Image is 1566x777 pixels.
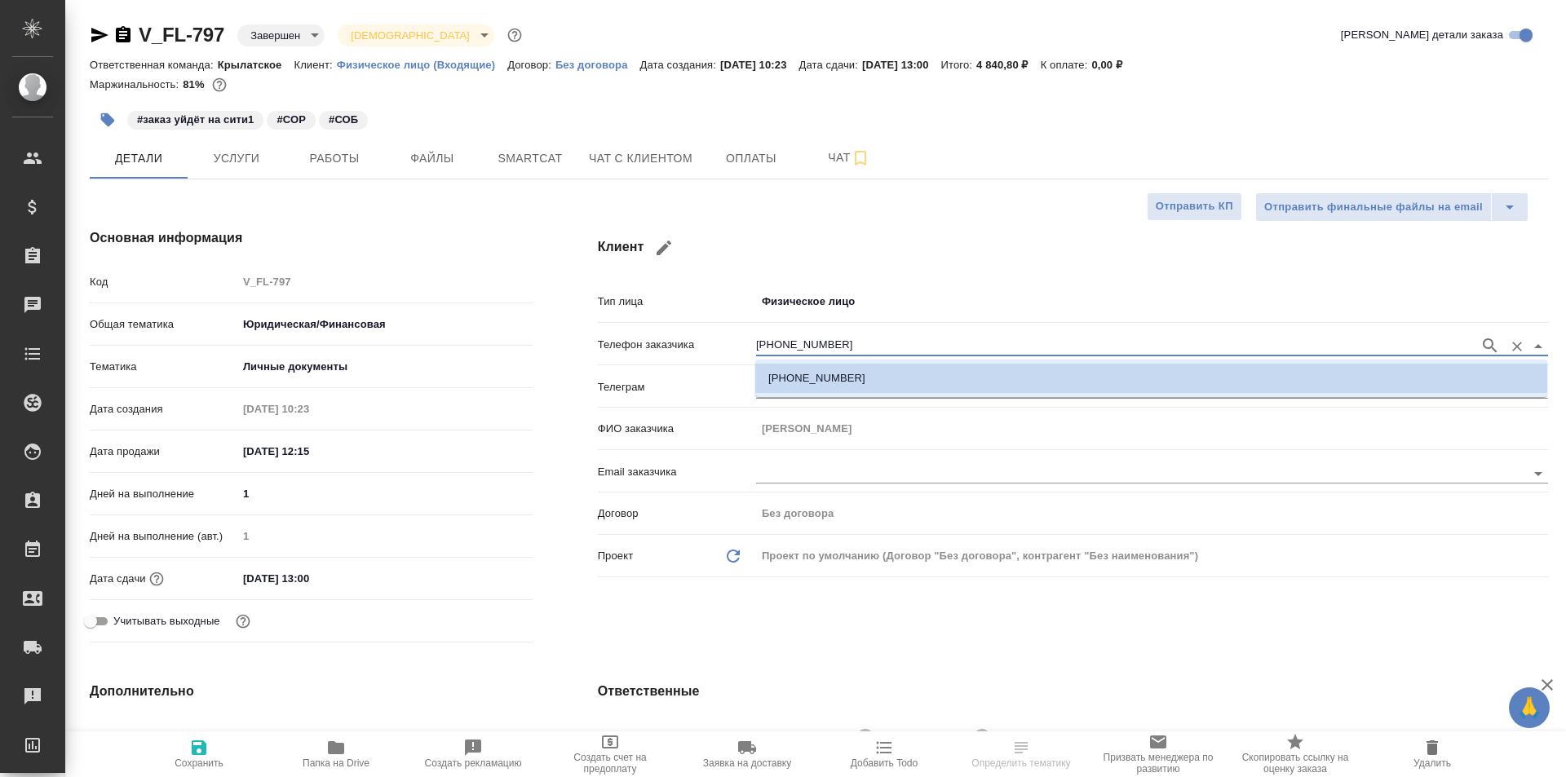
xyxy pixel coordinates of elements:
[126,112,265,126] span: заказ уйдёт на сити1
[761,726,878,746] div: [PERSON_NAME]
[237,524,533,548] input: Пустое поле
[971,757,1070,769] span: Определить тематику
[237,439,380,463] input: ✎ Введи что-нибудь
[237,24,325,46] div: Завершен
[90,228,533,248] h4: Основная информация
[1255,192,1492,222] button: Отправить финальные файлы на email
[799,59,862,71] p: Дата сдачи:
[100,148,178,169] span: Детали
[1527,462,1550,485] button: Open
[756,542,1548,570] div: Проект по умолчанию (Договор "Без договора", контрагент "Без наименования")
[976,59,1041,71] p: 4 840,80 ₽
[197,148,276,169] span: Услуги
[90,486,237,502] p: Дней на выполнение
[756,501,1548,525] input: Пустое поле
[209,74,230,95] button: 782.80 RUB;
[90,102,126,138] button: Добавить тэг
[598,421,756,437] p: ФИО заказчика
[90,59,218,71] p: Ответственная команда:
[113,613,220,629] span: Учитывать выходные
[146,568,167,589] button: Если добавить услуги и заполнить их объемом, то дата рассчитается автоматически
[405,731,542,777] button: Создать рекламацию
[1227,731,1364,777] button: Скопировать ссылку на оценку заказа
[175,757,223,769] span: Сохранить
[598,228,1548,267] h4: Клиент
[640,59,720,71] p: Дата создания:
[237,311,533,338] div: Юридическая/Финансовая
[1147,192,1242,221] button: Отправить КП
[1506,335,1528,358] button: Очистить
[756,288,1548,316] div: Физическое лицо
[237,482,533,505] input: ✎ Введи что-нибудь
[703,757,791,769] span: Заявка на доставку
[862,59,941,71] p: [DATE] 13:00
[598,337,756,353] p: Телефон заказчика
[338,24,493,46] div: Завершен
[237,270,533,294] input: Пустое поле
[598,505,756,522] p: Договор
[346,29,474,42] button: [DEMOGRAPHIC_DATA]
[542,731,679,777] button: Создать счет на предоплату
[598,294,756,310] p: Тип лица
[761,728,861,744] span: [PERSON_NAME]
[90,401,237,417] p: Дата создания
[90,727,237,744] p: Путь на drive
[90,359,237,375] p: Тематика
[878,728,979,744] span: [PERSON_NAME]
[303,757,369,769] span: Папка на Drive
[598,682,1548,701] h4: Ответственные
[329,112,358,128] p: #СОБ
[90,528,237,545] p: Дней на выполнение (авт.)
[1515,691,1543,725] span: 🙏
[878,726,996,746] div: [PERSON_NAME]
[507,59,555,71] p: Договор:
[337,57,508,71] a: Физическое лицо (Входящие)
[1341,27,1503,43] span: [PERSON_NAME] детали заказа
[589,148,692,169] span: Чат с клиентом
[941,59,976,71] p: Итого:
[555,59,640,71] p: Без договора
[90,25,109,45] button: Скопировать ссылку для ЯМессенджера
[337,59,508,71] p: Физическое лицо (Входящие)
[851,757,918,769] span: Добавить Todo
[246,29,305,42] button: Завершен
[232,611,254,632] button: Выбери, если сб и вс нужно считать рабочими днями для выполнения заказа.
[218,59,294,71] p: Крылатское
[1478,333,1502,358] button: Поиск
[555,57,640,71] a: Без договора
[1413,757,1451,769] span: Удалить
[237,723,533,747] input: ✎ Введи что-нибудь
[1090,731,1227,777] button: Призвать менеджера по развитию
[237,567,380,590] input: ✎ Введи что-нибудь
[393,148,471,169] span: Файлы
[90,316,237,333] p: Общая тематика
[712,148,790,169] span: Оплаты
[756,417,1548,440] input: Пустое поле
[598,464,756,480] p: Email заказчика
[953,731,1090,777] button: Определить тематику
[90,274,237,290] p: Код
[851,148,870,168] svg: Подписаться
[1091,59,1135,71] p: 0,00 ₽
[137,112,254,128] p: #заказ уйдёт на сити1
[1236,752,1354,775] span: Скопировать ссылку на оценку заказа
[598,730,756,746] p: Клиентские менеджеры
[130,731,268,777] button: Сохранить
[1364,731,1501,777] button: Удалить
[113,25,133,45] button: Скопировать ссылку
[1264,198,1483,217] span: Отправить финальные файлы на email
[1041,59,1092,71] p: К оплате:
[1099,752,1217,775] span: Призвать менеджера по развитию
[598,548,634,564] p: Проект
[491,148,569,169] span: Smartcat
[276,112,306,128] p: #СОР
[90,444,237,460] p: Дата продажи
[551,752,669,775] span: Создать счет на предоплату
[768,370,865,386] p: [PHONE_NUMBER]
[1509,687,1550,728] button: 🙏
[139,24,224,46] a: V_FL-797
[425,757,522,769] span: Создать рекламацию
[294,59,336,71] p: Клиент:
[90,78,183,91] p: Маржинальность:
[90,571,146,587] p: Дата сдачи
